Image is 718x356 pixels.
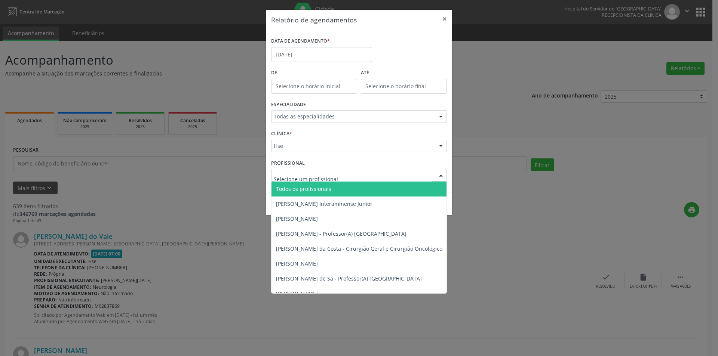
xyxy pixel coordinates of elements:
[271,128,292,140] label: CLÍNICA
[276,290,318,297] span: [PERSON_NAME]
[276,230,406,237] span: [PERSON_NAME] - Professor(A) [GEOGRAPHIC_DATA]
[271,47,372,62] input: Selecione uma data ou intervalo
[271,99,306,111] label: ESPECIALIDADE
[271,67,357,79] label: De
[274,171,432,186] input: Selecione um profissional
[276,245,442,252] span: [PERSON_NAME] da Costa - Cirurgião Geral e Cirurgião Oncológico
[271,157,305,169] label: PROFISSIONAL
[276,260,318,267] span: [PERSON_NAME]
[276,200,372,207] span: [PERSON_NAME] Interaminense Junior
[274,142,432,150] span: Hse
[276,215,318,222] span: [PERSON_NAME]
[271,35,330,47] label: DATA DE AGENDAMENTO
[437,10,452,28] button: Close
[361,67,447,79] label: ATÉ
[361,79,447,94] input: Selecione o horário final
[276,275,422,282] span: [PERSON_NAME] de Sa - Professor(A) [GEOGRAPHIC_DATA]
[276,185,331,192] span: Todos os profissionais
[271,15,357,25] h5: Relatório de agendamentos
[271,79,357,94] input: Selecione o horário inicial
[274,113,432,120] span: Todas as especialidades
